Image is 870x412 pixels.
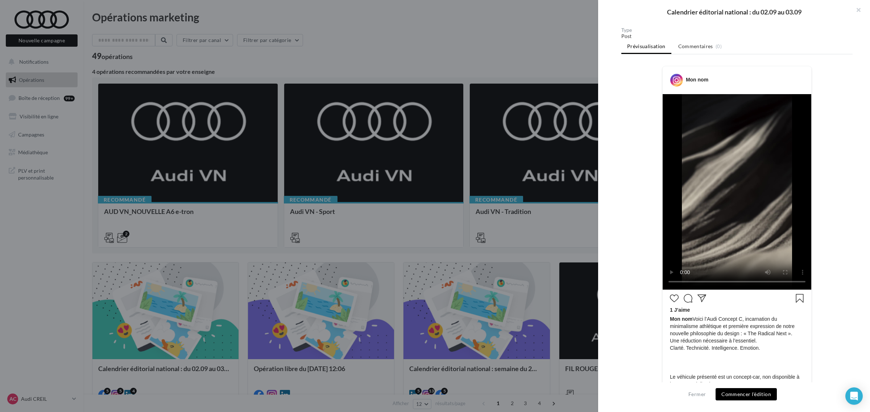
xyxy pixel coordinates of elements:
[795,294,804,303] svg: Enregistrer
[678,43,713,50] span: Commentaires
[670,306,804,315] div: 1 J’aime
[610,9,858,15] div: Calendrier éditorial national : du 02.09 au 03.09
[621,28,853,33] div: Type
[697,294,706,303] svg: Partager la publication
[845,387,863,405] div: Open Intercom Messenger
[685,390,709,399] button: Fermer
[670,294,679,303] svg: J’aime
[686,76,708,83] div: Mon nom
[716,43,722,49] span: (0)
[684,294,692,303] svg: Commenter
[670,316,692,322] span: Mon nom
[716,388,777,400] button: Commencer l'édition
[621,33,853,40] div: Post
